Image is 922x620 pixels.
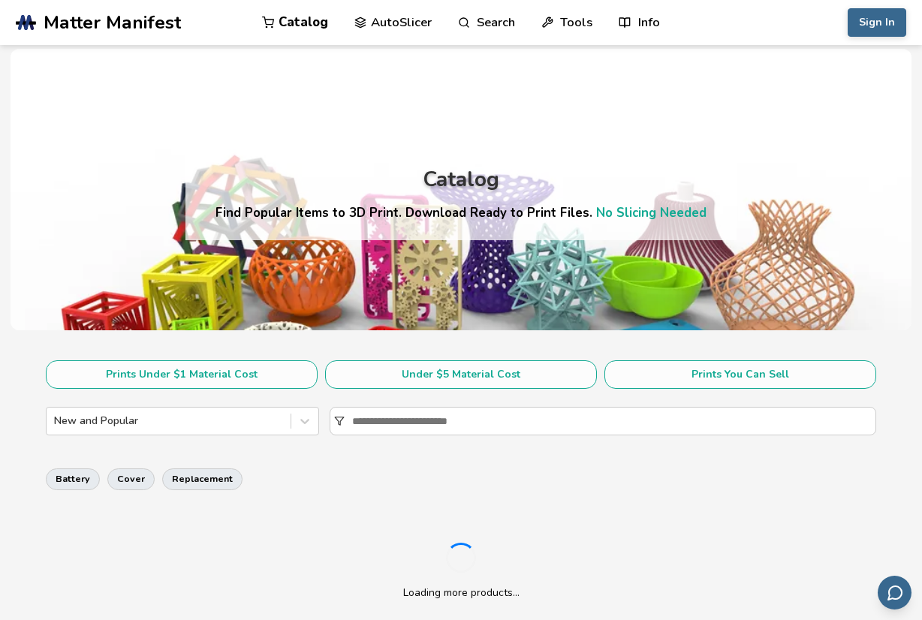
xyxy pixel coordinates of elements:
button: Prints You Can Sell [604,360,876,389]
p: Loading more products... [403,585,520,600]
button: battery [46,468,100,489]
button: Prints Under $1 Material Cost [46,360,318,389]
button: Sign In [848,8,906,37]
button: Send feedback via email [878,576,911,609]
button: replacement [162,468,243,489]
input: New and Popular [54,415,57,427]
h4: Find Popular Items to 3D Print. Download Ready to Print Files. [215,204,707,221]
button: cover [107,468,155,489]
div: Catalog [423,168,499,191]
a: No Slicing Needed [596,204,707,221]
span: Matter Manifest [44,12,181,33]
button: Under $5 Material Cost [325,360,597,389]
